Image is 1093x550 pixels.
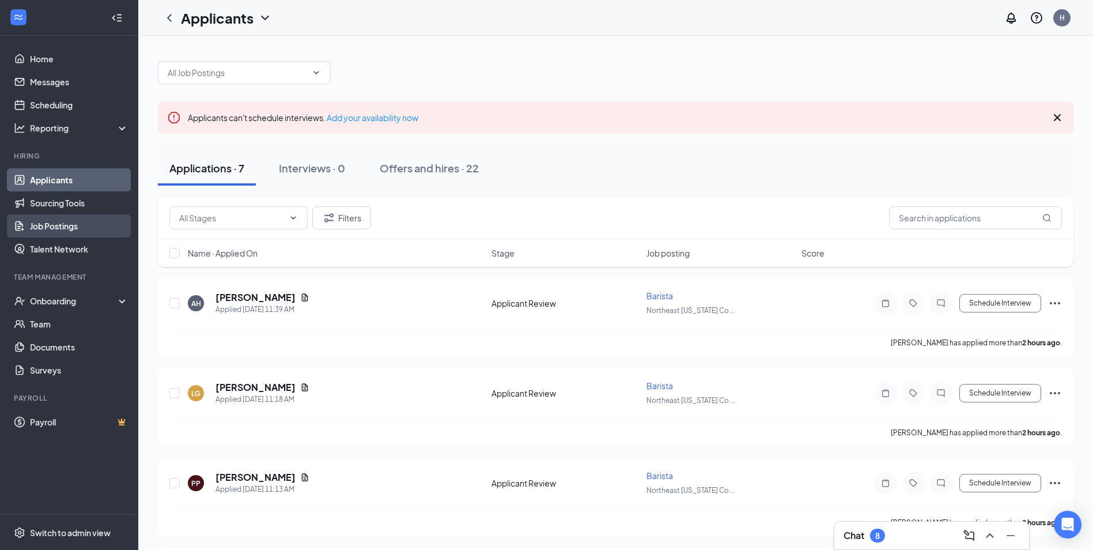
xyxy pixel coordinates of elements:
a: Documents [30,336,128,359]
svg: Ellipses [1048,386,1062,400]
div: Offers and hires · 22 [380,161,479,175]
a: Surveys [30,359,128,382]
div: Onboarding [30,295,119,307]
div: Applied [DATE] 11:18 AM [215,394,309,405]
a: Talent Network [30,238,128,261]
div: Interviews · 0 [279,161,345,175]
svg: QuestionInfo [1030,11,1043,25]
input: All Stages [179,212,284,224]
svg: Settings [14,527,25,538]
svg: ChevronDown [289,213,298,223]
a: Sourcing Tools [30,191,128,214]
svg: MagnifyingGlass [1042,213,1052,223]
div: Switch to admin view [30,527,111,538]
a: PayrollCrown [30,410,128,434]
span: Northeast [US_STATE] Co ... [646,396,735,405]
svg: ChatInactive [934,389,948,398]
span: Name · Applied On [188,247,258,259]
svg: WorkstreamLogo [13,12,24,23]
svg: UserCheck [14,295,25,307]
div: Applications · 7 [169,161,244,175]
svg: Notifications [1004,11,1018,25]
h5: [PERSON_NAME] [215,471,296,484]
svg: Document [300,383,309,392]
button: Schedule Interview [959,474,1041,492]
div: Applicant Review [491,387,640,399]
b: 2 hours ago [1022,518,1060,527]
button: ChevronUp [981,526,999,545]
a: Messages [30,70,128,93]
svg: Ellipses [1048,476,1062,490]
div: Team Management [14,272,126,282]
div: Reporting [30,122,129,134]
p: [PERSON_NAME] has applied more than . [891,518,1062,528]
svg: Collapse [111,12,123,24]
span: Barista [646,381,673,391]
button: ComposeMessage [960,526,978,545]
svg: Cross [1050,111,1064,125]
svg: ChatInactive [934,479,948,488]
div: Open Intercom Messenger [1054,511,1081,538]
svg: Tag [906,389,920,398]
svg: Note [879,299,892,308]
a: Home [30,47,128,70]
b: 2 hours ago [1022,338,1060,347]
div: PP [191,479,201,488]
p: [PERSON_NAME] has applied more than . [891,338,1062,348]
h3: Chat [844,529,864,542]
span: Northeast [US_STATE] Co ... [646,486,735,495]
button: Filter Filters [312,206,371,229]
a: Add your availability now [327,112,418,123]
svg: ChevronUp [983,529,997,543]
h5: [PERSON_NAME] [215,381,296,394]
a: Job Postings [30,214,128,238]
div: Applicant Review [491,477,640,489]
svg: Analysis [14,122,25,134]
input: All Job Postings [168,66,307,79]
svg: ComposeMessage [962,529,976,543]
div: Applied [DATE] 11:39 AM [215,304,309,315]
span: Applicants can't schedule interviews. [188,112,418,123]
span: Stage [491,247,515,259]
svg: ChatInactive [934,299,948,308]
svg: ChevronLeft [162,11,176,25]
svg: ChevronDown [312,68,321,77]
svg: Note [879,479,892,488]
svg: Ellipses [1048,296,1062,310]
h5: [PERSON_NAME] [215,291,296,304]
div: Payroll [14,393,126,403]
svg: Document [300,293,309,302]
span: Northeast [US_STATE] Co ... [646,306,735,315]
div: H [1060,13,1065,22]
svg: ChevronDown [258,11,272,25]
span: Barista [646,470,673,481]
span: Barista [646,291,673,301]
a: Scheduling [30,93,128,116]
div: LG [191,389,201,398]
svg: Minimize [1004,529,1018,543]
svg: Document [300,473,309,482]
h1: Applicants [181,8,254,28]
p: [PERSON_NAME] has applied more than . [891,428,1062,438]
button: Schedule Interview [959,294,1041,312]
div: Applied [DATE] 11:13 AM [215,484,309,495]
svg: Note [879,389,892,398]
button: Minimize [1001,526,1020,545]
button: Schedule Interview [959,384,1041,402]
span: Job posting [646,247,690,259]
svg: Error [167,111,181,125]
svg: Tag [906,479,920,488]
input: Search in applications [889,206,1062,229]
b: 2 hours ago [1022,428,1060,437]
span: Score [801,247,825,259]
a: Applicants [30,168,128,191]
div: Applicant Review [491,297,640,309]
svg: Filter [322,211,336,225]
div: AH [191,299,201,308]
a: Team [30,312,128,336]
div: 8 [875,531,880,541]
svg: Tag [906,299,920,308]
div: Hiring [14,151,126,161]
